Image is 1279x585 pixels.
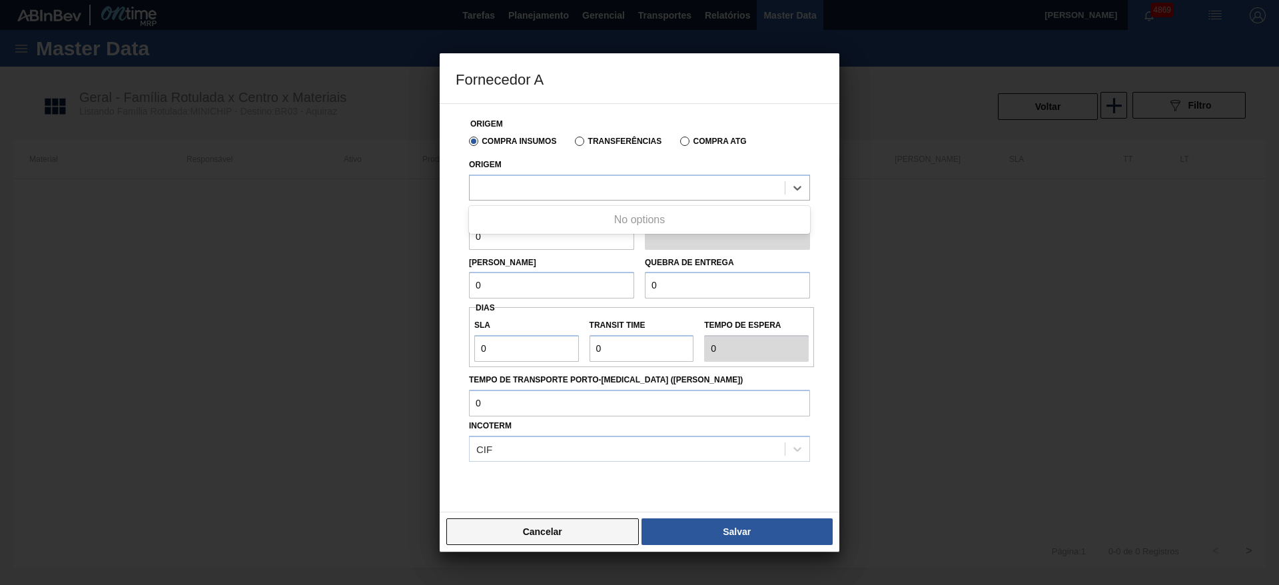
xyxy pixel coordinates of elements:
[645,204,810,223] label: Unidade de arredondamento
[590,316,694,335] label: Transit Time
[470,119,503,129] label: Origem
[575,137,661,146] label: Transferências
[469,160,502,169] label: Origem
[469,370,810,390] label: Tempo de Transporte Porto-[MEDICAL_DATA] ([PERSON_NAME])
[476,443,492,454] div: CIF
[446,518,639,545] button: Cancelar
[469,209,810,231] div: No options
[469,421,512,430] label: Incoterm
[704,316,809,335] label: Tempo de espera
[469,137,556,146] label: Compra Insumos
[645,258,734,267] label: Quebra de entrega
[680,137,746,146] label: Compra ATG
[476,303,495,312] span: Dias
[474,316,579,335] label: SLA
[469,258,536,267] label: [PERSON_NAME]
[440,53,839,104] h3: Fornecedor A
[641,518,833,545] button: Salvar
